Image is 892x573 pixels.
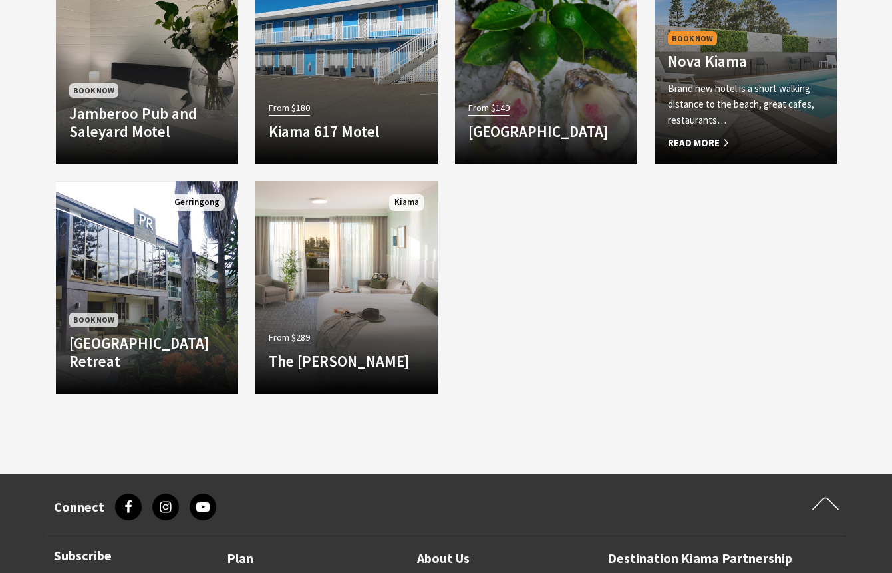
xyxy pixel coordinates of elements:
a: Book Now [GEOGRAPHIC_DATA] Retreat Gerringong [56,181,238,394]
h3: Connect [54,499,104,515]
span: Gerringong [169,194,225,211]
h3: Subscribe [54,548,194,564]
span: Book Now [69,313,118,327]
span: Kiama [389,194,424,211]
span: Book Now [668,31,717,45]
a: About Us [417,548,470,570]
a: From $289 The [PERSON_NAME] Kiama [255,181,438,394]
a: Destination Kiama Partnership [608,548,792,570]
a: Plan [227,548,253,570]
span: Read More [668,135,823,151]
p: Brand new hotel is a short walking distance to the beach, great cafes, restaurants… [668,81,823,128]
span: From $149 [468,100,510,116]
h4: Jamberoo Pub and Saleyard Motel [69,104,225,141]
span: From $180 [269,100,310,116]
span: From $289 [269,330,310,345]
h4: Kiama 617 Motel [269,122,424,141]
h4: [GEOGRAPHIC_DATA] Retreat [69,334,225,371]
h4: The [PERSON_NAME] [269,352,424,371]
h4: Nova Kiama [668,52,823,71]
span: Book Now [69,83,118,97]
h4: [GEOGRAPHIC_DATA] [468,122,624,141]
